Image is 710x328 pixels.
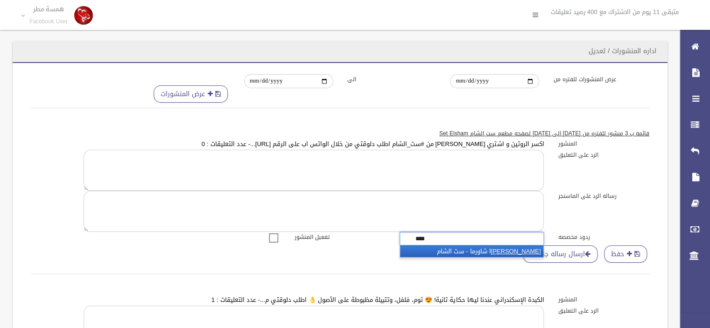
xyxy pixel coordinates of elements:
button: حفظ [604,245,647,263]
u: قائمه ب 3 منشور للفتره من [DATE] الى [DATE] لصفحه مطعم ست الشام Set Elsham [439,128,649,139]
label: المنشور [551,294,656,305]
a: اكسر الروتين و اشتري [PERSON_NAME] من #ست_الشام اطلب دلوقتي من خلال الواتس اب على الرقم [URL]...-... [202,138,544,150]
label: الرد على التعليق [551,150,656,160]
label: المنشور [551,139,656,149]
em: [PERSON_NAME] [491,245,541,257]
p: همسة مطر [29,6,68,13]
a: الكبدة الإسكندراني عندنا ليها حكاية تانية! 😍 ثوم، فلفل، وتتبيلة مظبوطة على الأصول 👌 اطلب دلوقتي م... [211,294,544,306]
header: اداره المنشورات / تعديل [577,42,668,60]
small: Facebook User [29,18,68,25]
label: رساله الرد على الماسنجر [551,191,656,201]
button: عرض المنشورات [154,85,228,103]
label: الرد على التعليق [551,306,656,316]
label: ردود مخصصه [551,232,656,242]
label: الى [340,74,443,84]
label: عرض المنشورات للفتره من [546,74,649,84]
li: ا شاورما - ست الشام [400,245,543,257]
label: تفعيل المنشور [288,232,393,242]
a: ارسال رساله جماعيه [523,245,598,263]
